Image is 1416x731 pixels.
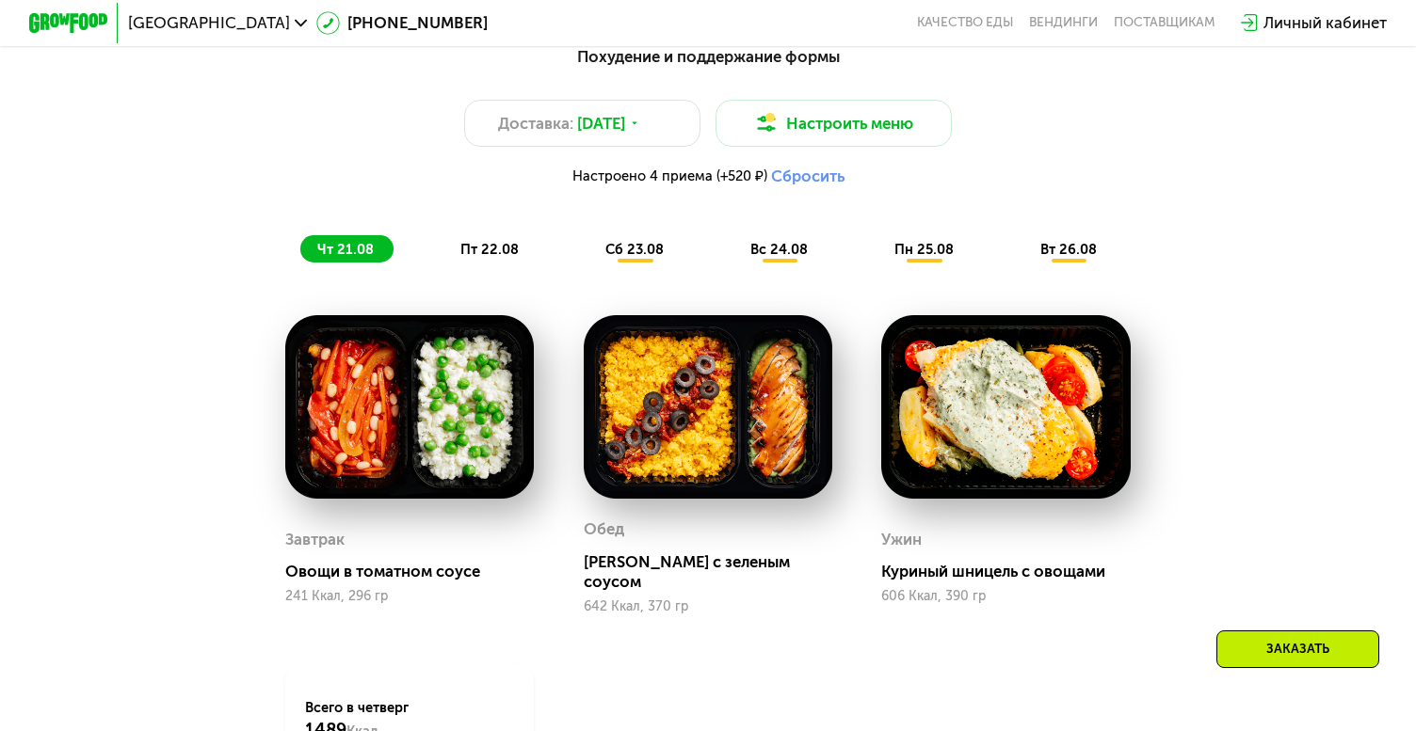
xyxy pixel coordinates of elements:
[460,241,519,258] span: пт 22.08
[881,589,1131,604] div: 606 Ккал, 390 гр
[1040,241,1097,258] span: вт 26.08
[1263,11,1387,35] div: Личный кабинет
[285,589,535,604] div: 241 Ккал, 296 гр
[126,44,1291,69] div: Похудение и поддержание формы
[771,167,845,186] button: Сбросить
[584,515,624,544] div: Обед
[316,11,488,35] a: [PHONE_NUMBER]
[498,112,573,135] span: Доставка:
[1029,15,1098,31] a: Вендинги
[584,599,833,614] div: 642 Ккал, 370 гр
[894,241,954,258] span: пн 25.08
[750,241,808,258] span: вс 24.08
[317,241,374,258] span: чт 21.08
[881,562,1146,581] div: Куриный шницель с овощами
[577,112,625,135] span: [DATE]
[285,562,550,581] div: Овощи в томатном соусе
[572,169,767,183] span: Настроено 4 приема (+520 ₽)
[584,552,848,592] div: [PERSON_NAME] с зеленым соусом
[1114,15,1215,31] div: поставщикам
[605,241,664,258] span: сб 23.08
[881,525,922,554] div: Ужин
[285,525,345,554] div: Завтрак
[917,15,1013,31] a: Качество еды
[1216,630,1379,668] div: Заказать
[128,15,290,31] span: [GEOGRAPHIC_DATA]
[716,100,952,147] button: Настроить меню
